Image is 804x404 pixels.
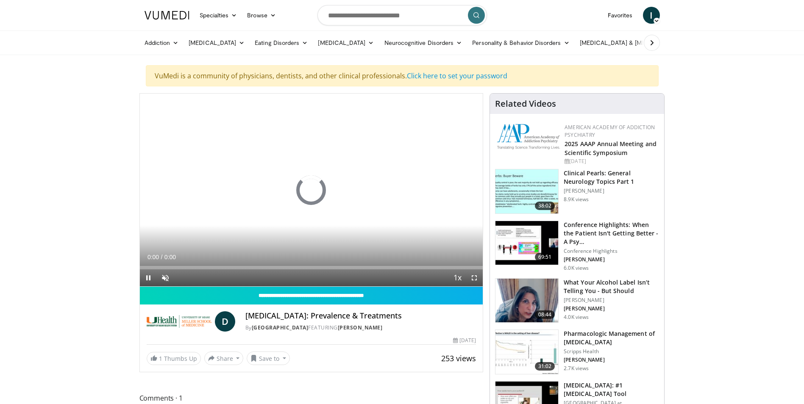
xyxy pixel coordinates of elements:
[242,7,281,24] a: Browse
[407,71,507,80] a: Click here to set your password
[564,305,659,312] p: [PERSON_NAME]
[564,365,589,372] p: 2.7K views
[643,7,660,24] a: I
[204,351,244,365] button: Share
[564,278,659,295] h3: What Your Alcohol Label Isn’t Telling You - But Should
[603,7,638,24] a: Favorites
[245,324,476,332] div: By FEATURING
[564,221,659,246] h3: Conference Highlights: When the Patient Isn't Getting Better - A Psy…
[164,254,176,260] span: 0:00
[565,158,657,165] div: [DATE]
[564,381,659,398] h3: [MEDICAL_DATA]: #1 [MEDICAL_DATA] Tool
[497,124,560,149] img: f7c290de-70ae-47e0-9ae1-04035161c232.png.150x105_q85_autocrop_double_scale_upscale_version-0.2.png
[215,311,235,332] a: D
[313,34,379,51] a: [MEDICAL_DATA]
[157,269,174,286] button: Unmute
[140,94,483,287] video-js: Video Player
[139,393,484,404] span: Comments 1
[564,297,659,304] p: [PERSON_NAME]
[441,353,476,363] span: 253 views
[140,269,157,286] button: Pause
[564,188,659,194] p: [PERSON_NAME]
[495,278,659,323] a: 08:44 What Your Alcohol Label Isn’t Telling You - But Should [PERSON_NAME] [PERSON_NAME] 4.0K views
[449,269,466,286] button: Playback Rate
[159,354,162,362] span: 1
[575,34,696,51] a: [MEDICAL_DATA] & [MEDICAL_DATA]
[161,254,163,260] span: /
[564,329,659,346] h3: Pharmacologic Management of [MEDICAL_DATA]
[564,265,589,271] p: 6.0K views
[147,311,211,332] img: University of Miami
[247,351,290,365] button: Save to
[564,169,659,186] h3: Clinical Pearls: General Neurology Topics Part 1
[564,348,659,355] p: Scripps Health
[495,330,558,374] img: b20a009e-c028-45a8-b15f-eefb193e12bc.150x105_q85_crop-smart_upscale.jpg
[250,34,313,51] a: Eating Disorders
[564,248,659,255] p: Conference Highlights
[252,324,309,331] a: [GEOGRAPHIC_DATA]
[535,253,555,261] span: 69:51
[338,324,383,331] a: [PERSON_NAME]
[565,124,655,138] a: American Academy of Addiction Psychiatry
[184,34,250,51] a: [MEDICAL_DATA]
[317,5,487,25] input: Search topics, interventions
[495,221,558,265] img: 4362ec9e-0993-4580-bfd4-8e18d57e1d49.150x105_q85_crop-smart_upscale.jpg
[564,314,589,321] p: 4.0K views
[564,196,589,203] p: 8.9K views
[495,279,558,323] img: 3c46fb29-c319-40f0-ac3f-21a5db39118c.png.150x105_q85_crop-smart_upscale.png
[140,266,483,269] div: Progress Bar
[145,11,189,19] img: VuMedi Logo
[495,169,659,214] a: 38:02 Clinical Pearls: General Neurology Topics Part 1 [PERSON_NAME] 8.9K views
[565,140,657,157] a: 2025 AAAP Annual Meeting and Scientific Symposium
[147,254,159,260] span: 0:00
[564,256,659,263] p: [PERSON_NAME]
[467,34,574,51] a: Personality & Behavior Disorders
[466,269,483,286] button: Fullscreen
[495,329,659,374] a: 31:02 Pharmacologic Management of [MEDICAL_DATA] Scripps Health [PERSON_NAME] 2.7K views
[535,202,555,210] span: 38:02
[564,357,659,363] p: [PERSON_NAME]
[495,221,659,271] a: 69:51 Conference Highlights: When the Patient Isn't Getting Better - A Psy… Conference Highlights...
[379,34,467,51] a: Neurocognitive Disorders
[195,7,242,24] a: Specialties
[146,65,659,86] div: VuMedi is a community of physicians, dentists, and other clinical professionals.
[245,311,476,321] h4: [MEDICAL_DATA]: Prevalence & Treatments
[139,34,184,51] a: Addiction
[495,99,556,109] h4: Related Videos
[495,169,558,213] img: 91ec4e47-6cc3-4d45-a77d-be3eb23d61cb.150x105_q85_crop-smart_upscale.jpg
[453,337,476,344] div: [DATE]
[535,310,555,319] span: 08:44
[535,362,555,371] span: 31:02
[147,352,201,365] a: 1 Thumbs Up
